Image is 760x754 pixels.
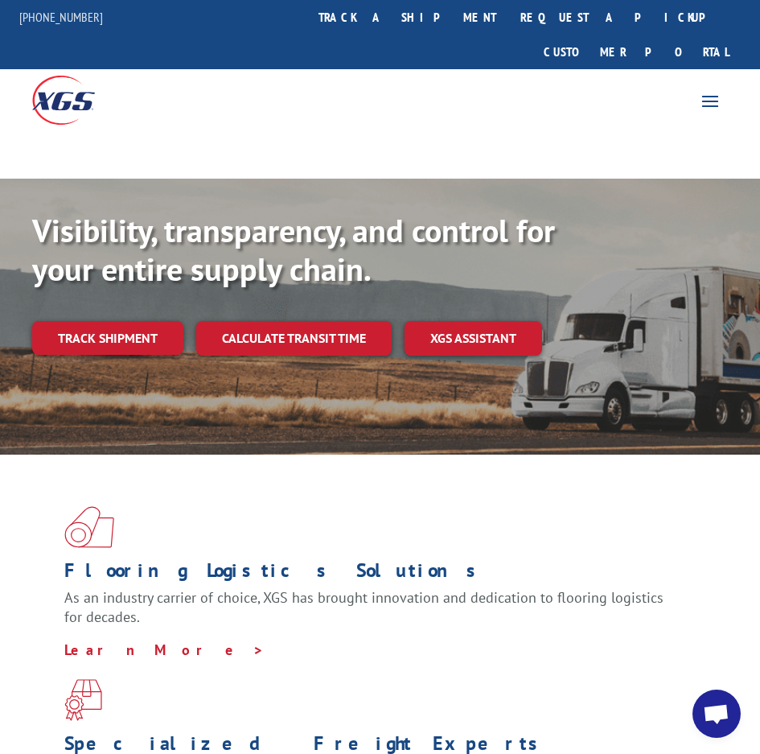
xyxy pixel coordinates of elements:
[32,209,555,290] b: Visibility, transparency, and control for your entire supply chain.
[64,679,102,721] img: xgs-icon-focused-on-flooring-red
[64,641,265,659] a: Learn More >
[64,506,114,548] img: xgs-icon-total-supply-chain-intelligence-red
[692,690,741,738] div: Open chat
[532,35,741,69] a: Customer Portal
[32,321,183,355] a: Track shipment
[196,321,392,356] a: Calculate transit time
[19,9,103,25] a: [PHONE_NUMBER]
[405,321,542,356] a: XGS ASSISTANT
[64,561,684,588] h1: Flooring Logistics Solutions
[64,588,663,626] span: As an industry carrier of choice, XGS has brought innovation and dedication to flooring logistics...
